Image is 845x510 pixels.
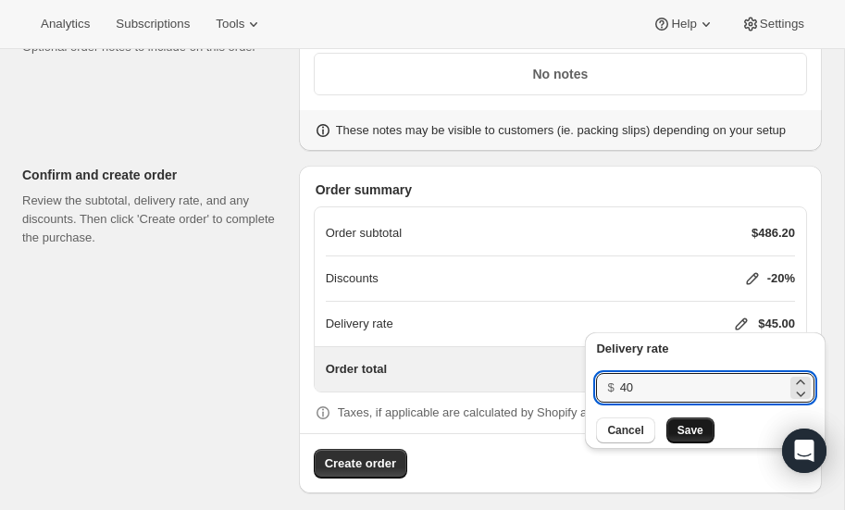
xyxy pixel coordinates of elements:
p: Confirm and create order [22,166,284,184]
span: Cancel [607,423,643,438]
p: Order summary [316,180,807,199]
button: Subscriptions [105,11,201,37]
span: Create order [325,454,396,473]
span: $ [607,380,614,394]
p: $486.20 [752,224,795,243]
button: Cancel [596,417,654,443]
button: Tools [205,11,274,37]
button: Help [641,11,726,37]
p: $45.00 [758,315,795,333]
span: Subscriptions [116,17,190,31]
p: No notes [326,65,795,83]
span: Tools [216,17,244,31]
p: Delivery rate [596,340,814,358]
button: Save [666,417,715,443]
div: Open Intercom Messenger [782,429,826,473]
button: Analytics [30,11,101,37]
p: Taxes, if applicable are calculated by Shopify after the order is submitted [338,404,724,422]
p: Review the subtotal, delivery rate, and any discounts. Then click 'Create order' to complete the ... [22,192,284,247]
p: Order total [326,360,387,379]
button: Settings [730,11,815,37]
p: -20% [767,269,795,288]
p: Delivery rate [326,315,393,333]
p: Discounts [326,269,379,288]
p: Order subtotal [326,224,402,243]
p: These notes may be visible to customers (ie. packing slips) depending on your setup [336,121,786,140]
span: Analytics [41,17,90,31]
button: Create order [314,449,407,479]
span: Help [671,17,696,31]
span: Save [677,423,703,438]
span: Settings [760,17,804,31]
